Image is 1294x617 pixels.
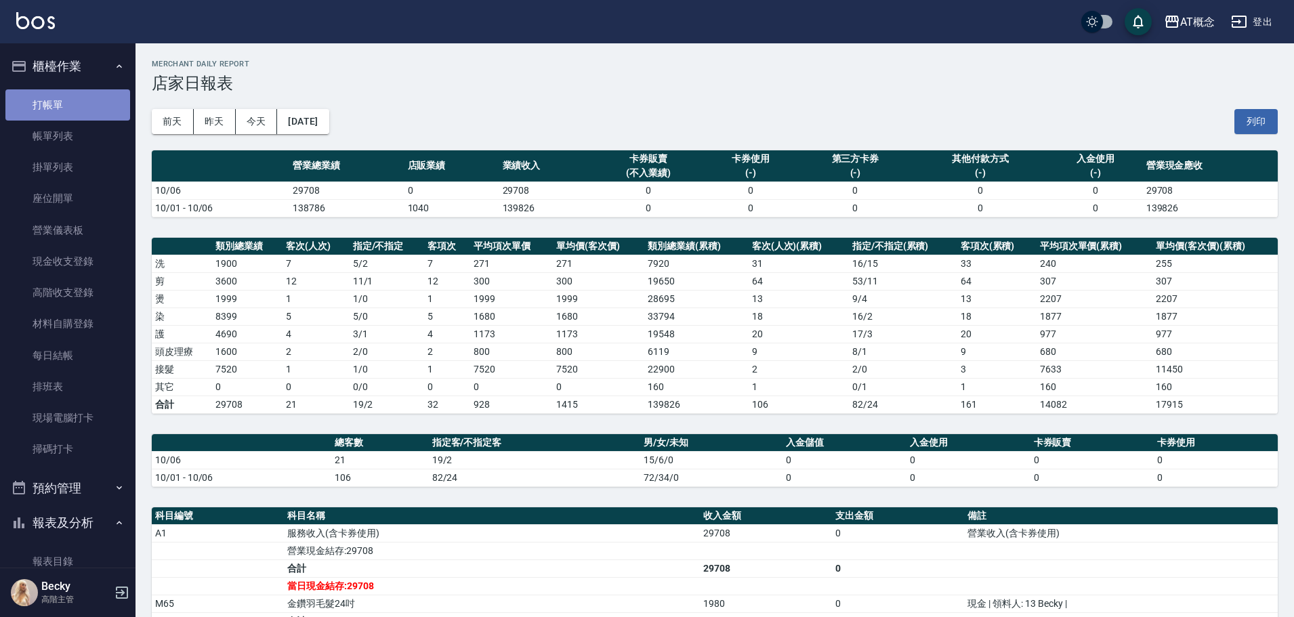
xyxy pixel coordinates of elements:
th: 單均價(客次價) [553,238,644,255]
a: 現場電腦打卡 [5,402,130,433]
h2: Merchant Daily Report [152,60,1278,68]
div: AT概念 [1180,14,1215,30]
img: Person [11,579,38,606]
td: 240 [1037,255,1153,272]
td: 洗 [152,255,212,272]
a: 掃碼打卡 [5,433,130,465]
td: 2 / 0 [849,360,957,378]
a: 每日結帳 [5,340,130,371]
td: 4 [424,325,470,343]
a: 現金收支登錄 [5,246,130,277]
th: 平均項次單價(累積) [1037,238,1153,255]
td: 139826 [644,396,748,413]
div: 第三方卡券 [801,152,910,166]
div: (-) [707,166,795,180]
td: 合計 [284,559,700,577]
td: 0 [594,199,703,217]
button: 預約管理 [5,471,130,506]
a: 掛單列表 [5,152,130,183]
a: 排班表 [5,371,130,402]
td: 1600 [212,343,283,360]
table: a dense table [152,434,1278,487]
td: 0 [212,378,283,396]
td: 0 [782,451,906,469]
td: 977 [1037,325,1153,343]
td: 1 [424,360,470,378]
td: 139826 [1143,199,1278,217]
td: 8399 [212,307,283,325]
td: 營業收入(含卡券使用) [964,524,1278,542]
td: 800 [470,343,553,360]
div: (-) [801,166,910,180]
td: 7920 [644,255,748,272]
td: 29708 [289,182,404,199]
td: 1877 [1037,307,1153,325]
td: 0 [798,182,913,199]
td: A1 [152,524,284,542]
td: 271 [553,255,644,272]
td: 12 [424,272,470,290]
td: 5 / 2 [350,255,425,272]
td: 1040 [404,199,499,217]
td: 29708 [700,559,832,577]
td: 138786 [289,199,404,217]
td: 8 / 1 [849,343,957,360]
td: 800 [553,343,644,360]
td: 161 [957,396,1037,413]
td: 21 [283,396,350,413]
button: save [1125,8,1152,35]
button: 報表及分析 [5,505,130,540]
td: 合計 [152,396,212,413]
div: 卡券販賣 [598,152,700,166]
th: 類別總業績(累積) [644,238,748,255]
td: 3600 [212,272,283,290]
td: 9 [957,343,1037,360]
th: 科目名稱 [284,507,700,525]
td: 1 [424,290,470,307]
td: 300 [470,272,553,290]
td: 22900 [644,360,748,378]
td: 16 / 15 [849,255,957,272]
td: 7520 [553,360,644,378]
td: 0 [553,378,644,396]
div: 入金使用 [1051,152,1140,166]
td: 9 [749,343,849,360]
td: 5 [424,307,470,325]
td: 18 [749,307,849,325]
td: 0 [1030,451,1154,469]
td: 2 [749,360,849,378]
p: 高階主管 [41,593,110,605]
td: 28695 [644,290,748,307]
td: 15/6/0 [640,451,782,469]
th: 營業總業績 [289,150,404,182]
td: 1999 [212,290,283,307]
th: 客次(人次)(累積) [749,238,849,255]
td: 0 [404,182,499,199]
a: 打帳單 [5,89,130,121]
td: 0 [594,182,703,199]
td: 1900 [212,255,283,272]
a: 帳單列表 [5,121,130,152]
td: 7633 [1037,360,1153,378]
td: 0 [1154,451,1278,469]
td: 1173 [470,325,553,343]
td: 0 [906,469,1030,486]
td: 1980 [700,595,832,612]
td: 0 [424,378,470,396]
td: 160 [1152,378,1278,396]
td: 燙 [152,290,212,307]
th: 指定/不指定 [350,238,425,255]
th: 類別總業績 [212,238,283,255]
td: 82/24 [429,469,641,486]
td: 33 [957,255,1037,272]
td: 1 [283,290,350,307]
td: 17 / 3 [849,325,957,343]
td: 1415 [553,396,644,413]
td: 0 [782,469,906,486]
td: 當日現金結存:29708 [284,577,700,595]
th: 支出金額 [832,507,964,525]
td: 1 [283,360,350,378]
td: 1999 [470,290,553,307]
td: 29708 [1143,182,1278,199]
div: 其他付款方式 [916,152,1044,166]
